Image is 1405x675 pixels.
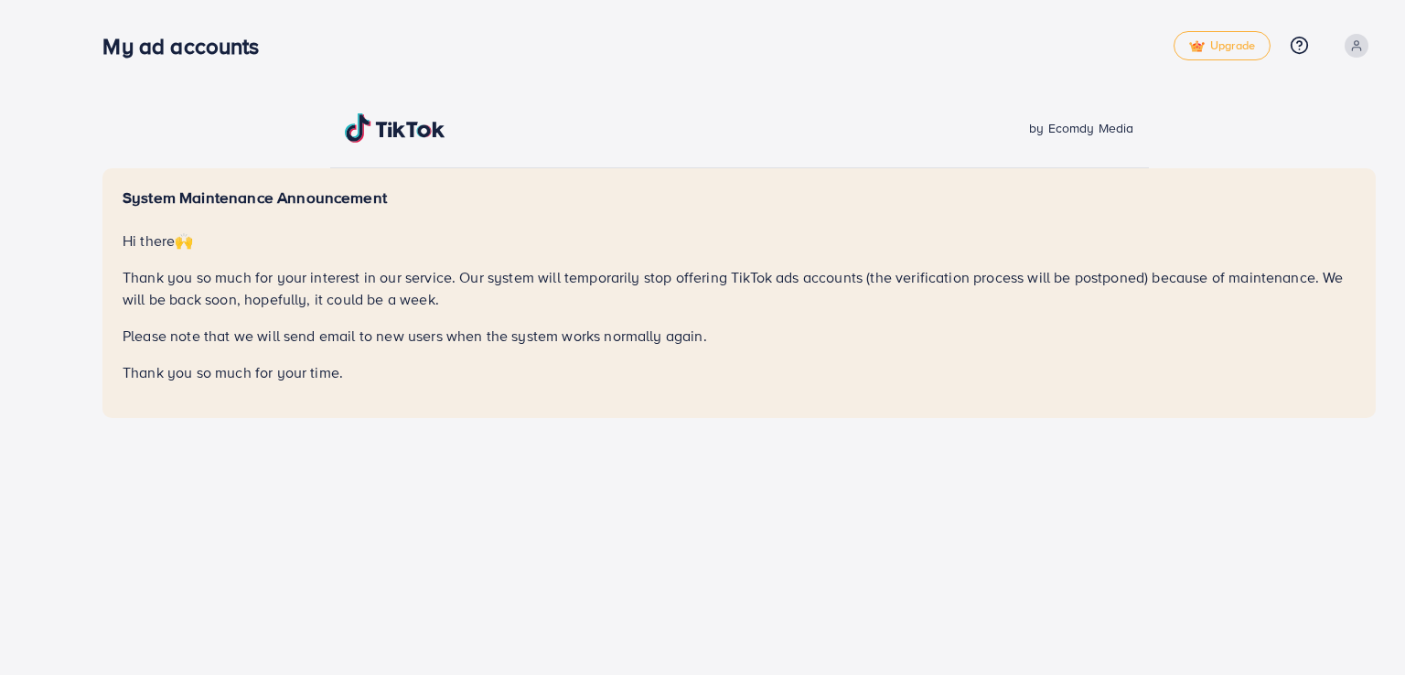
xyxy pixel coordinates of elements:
p: Please note that we will send email to new users when the system works normally again. [123,325,1356,347]
h3: My ad accounts [102,33,273,59]
h5: System Maintenance Announcement [123,188,1356,208]
img: tick [1189,40,1205,53]
span: 🙌 [175,230,193,251]
span: Upgrade [1189,39,1255,53]
p: Thank you so much for your time. [123,361,1356,383]
a: tickUpgrade [1174,31,1271,60]
img: TikTok [345,113,445,143]
p: Hi there [123,230,1356,252]
span: by Ecomdy Media [1029,119,1133,137]
p: Thank you so much for your interest in our service. Our system will temporarily stop offering Tik... [123,266,1356,310]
